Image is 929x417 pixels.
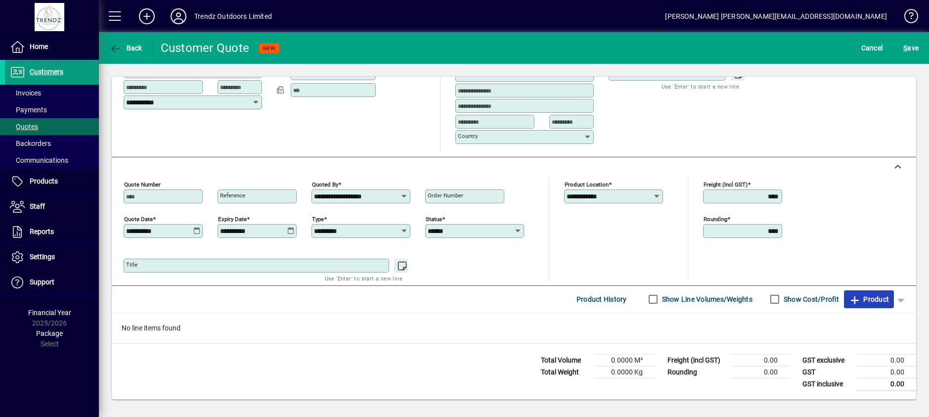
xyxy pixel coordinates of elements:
button: Cancel [859,39,885,57]
a: Payments [5,101,99,118]
span: Product History [576,291,627,307]
mat-label: Title [126,261,137,268]
mat-label: Quote date [124,215,153,222]
button: Add [131,7,163,25]
a: Communications [5,152,99,169]
mat-label: Rounding [704,215,727,222]
a: Backorders [5,135,99,152]
span: Package [36,329,63,337]
button: Back [107,39,145,57]
a: Reports [5,220,99,244]
td: Total Weight [536,366,595,378]
span: Quotes [10,123,38,131]
span: Backorders [10,139,51,147]
mat-label: Type [312,215,324,222]
mat-label: Expiry date [218,215,247,222]
mat-label: Freight (incl GST) [704,181,748,187]
a: Staff [5,194,99,219]
a: Products [5,169,99,194]
span: S [903,44,907,52]
mat-label: Reference [220,192,245,199]
td: 0.00 [857,366,916,378]
span: ave [903,40,919,56]
td: 0.00 [730,354,790,366]
a: Quotes [5,118,99,135]
button: Save [901,39,921,57]
td: 0.0000 Kg [595,366,655,378]
mat-label: Status [426,215,442,222]
button: Product [844,290,894,308]
td: GST inclusive [797,378,857,390]
mat-label: Quoted by [312,181,338,187]
a: Home [5,35,99,59]
mat-label: Order number [428,192,463,199]
td: Total Volume [536,354,595,366]
td: Freight (incl GST) [663,354,730,366]
div: No line items found [112,313,916,343]
label: Show Line Volumes/Weights [660,294,752,304]
span: Cancel [861,40,883,56]
span: Reports [30,228,54,235]
span: Staff [30,202,45,210]
td: 0.0000 M³ [595,354,655,366]
button: Product History [573,290,631,308]
mat-hint: Use 'Enter' to start a new line [325,273,402,284]
div: Customer Quote [161,40,250,56]
div: [PERSON_NAME] [PERSON_NAME][EMAIL_ADDRESS][DOMAIN_NAME] [665,8,887,24]
span: Support [30,278,54,286]
span: Product [849,291,889,307]
span: Back [109,44,142,52]
td: 0.00 [730,366,790,378]
a: Invoices [5,85,99,101]
span: Communications [10,156,68,164]
td: GST [797,366,857,378]
button: Profile [163,7,194,25]
mat-label: Country [458,133,478,139]
mat-label: Quote number [124,181,161,187]
span: Financial Year [28,309,71,317]
div: Trendz Outdoors Limited [194,8,272,24]
a: Knowledge Base [897,2,917,34]
span: Customers [30,68,63,76]
mat-hint: Use 'Enter' to start a new line [662,81,739,92]
td: 0.00 [857,378,916,390]
a: Settings [5,245,99,270]
td: GST exclusive [797,354,857,366]
mat-label: Product location [565,181,609,187]
span: Invoices [10,89,41,97]
label: Show Cost/Profit [782,294,839,304]
td: 0.00 [857,354,916,366]
span: Settings [30,253,55,261]
a: Support [5,270,99,295]
app-page-header-button: Back [99,39,153,57]
span: NEW [263,45,275,51]
span: Home [30,43,48,50]
span: Payments [10,106,47,114]
td: Rounding [663,366,730,378]
span: Products [30,177,58,185]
